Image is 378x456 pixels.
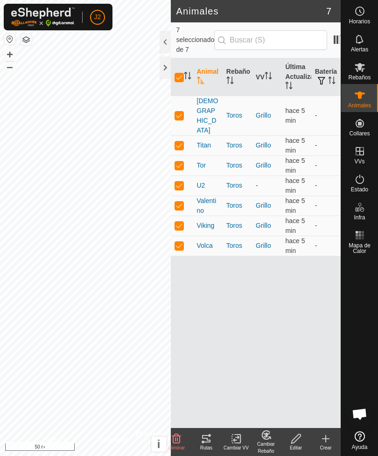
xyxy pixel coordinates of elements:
[184,73,191,81] p-sorticon: Activar para ordenar
[265,73,272,81] p-sorticon: Activar para ordenar
[21,34,32,45] button: Capas del Mapa
[281,58,311,96] th: Última Actualización
[311,196,341,216] td: -
[349,19,370,24] span: Horarios
[256,202,271,209] a: Grillo
[352,444,368,450] span: Ayuda
[328,78,336,85] p-sorticon: Activar para ordenar
[197,140,211,150] span: Titan
[349,131,370,136] span: Collares
[226,221,248,231] div: Toros
[42,435,85,452] a: Política de Privacidad
[197,161,206,170] span: Tor
[256,112,271,119] a: Grillo
[285,157,305,174] span: 17 sept 2025, 10:05
[256,242,271,249] a: Grillo
[354,215,365,220] span: Infra
[226,181,248,190] div: Toros
[285,137,305,154] span: 17 sept 2025, 10:05
[311,96,341,135] td: -
[176,6,326,17] h2: Animales
[252,58,281,96] th: VV
[214,30,327,50] input: Buscar (S)
[311,444,341,451] div: Crear
[157,438,161,450] span: i
[326,4,331,18] span: 7
[226,111,248,120] div: Toros
[285,237,305,254] span: 17 sept 2025, 10:05
[197,196,219,216] span: Valentino
[4,34,15,45] button: Restablecer Mapa
[311,58,341,96] th: Batería
[311,155,341,175] td: -
[311,216,341,236] td: -
[226,201,248,210] div: Toros
[4,49,15,60] button: +
[176,25,215,55] span: 7 seleccionado de 7
[197,221,215,231] span: Viking
[281,444,311,451] div: Editar
[221,444,251,451] div: Cambiar VV
[226,161,248,170] div: Toros
[193,58,223,96] th: Animal
[223,58,252,96] th: Rebaño
[226,140,248,150] div: Toros
[191,444,221,451] div: Rutas
[94,12,101,22] span: J2
[341,428,378,454] a: Ayuda
[343,243,376,254] span: Mapa de Calor
[97,435,128,452] a: Contáctenos
[354,159,364,164] span: VVs
[285,83,293,91] p-sorticon: Activar para ordenar
[197,78,204,85] p-sorticon: Activar para ordenar
[351,47,368,52] span: Alertas
[256,182,258,189] app-display-virtual-paddock-transition: -
[151,436,167,452] button: i
[4,61,15,72] button: –
[285,217,305,234] span: 17 sept 2025, 10:05
[256,161,271,169] a: Grillo
[226,78,234,85] p-sorticon: Activar para ordenar
[285,107,305,124] span: 17 sept 2025, 10:05
[256,222,271,229] a: Grillo
[197,96,219,135] span: [DEMOGRAPHIC_DATA]
[285,197,305,214] span: 17 sept 2025, 10:05
[346,400,374,428] div: Chat abierto
[311,236,341,256] td: -
[311,135,341,155] td: -
[311,175,341,196] td: -
[197,241,213,251] span: Volca
[348,103,371,108] span: Animales
[251,441,281,455] div: Cambiar Rebaño
[226,241,248,251] div: Toros
[285,177,305,194] span: 17 sept 2025, 10:05
[256,141,271,149] a: Grillo
[11,7,75,27] img: Logo Gallagher
[197,181,205,190] span: U2
[351,187,368,192] span: Estado
[168,445,185,450] span: Eliminar
[348,75,371,80] span: Rebaños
